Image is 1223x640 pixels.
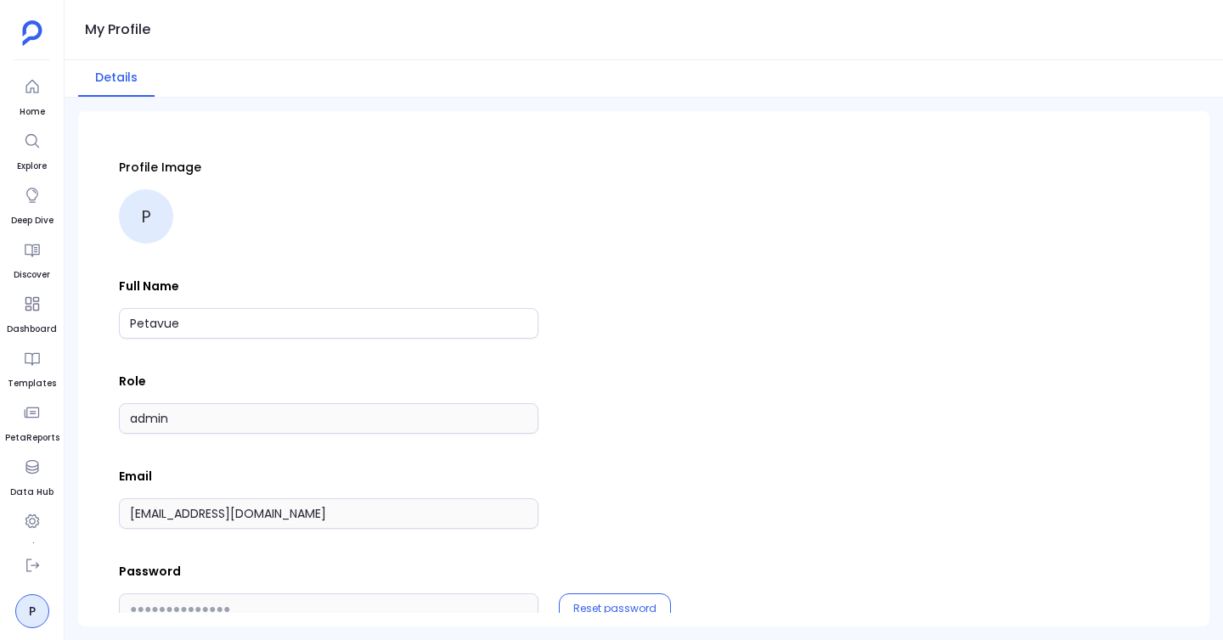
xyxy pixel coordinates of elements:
[7,323,57,336] span: Dashboard
[119,189,173,244] div: P
[11,180,54,227] a: Deep Dive
[119,278,1169,295] p: Full Name
[119,498,538,529] input: Email
[573,602,657,615] button: Reset password
[119,468,1169,485] p: Email
[119,159,1169,176] p: Profile Image
[119,593,538,624] input: ●●●●●●●●●●●●●●
[17,126,48,173] a: Explore
[14,234,50,282] a: Discover
[11,214,54,227] span: Deep Dive
[14,268,50,282] span: Discover
[8,377,56,390] span: Templates
[78,60,155,97] button: Details
[119,373,1169,390] p: Role
[10,486,54,499] span: Data Hub
[119,403,538,434] input: Role
[10,452,54,499] a: Data Hub
[13,506,52,553] a: Settings
[17,160,48,173] span: Explore
[22,20,42,46] img: petavue logo
[85,18,150,42] h1: My Profile
[119,308,538,339] input: Full Name
[15,594,49,628] a: P
[5,431,59,445] span: PetaReports
[7,289,57,336] a: Dashboard
[17,71,48,119] a: Home
[119,563,1169,580] p: Password
[17,105,48,119] span: Home
[5,397,59,445] a: PetaReports
[13,540,52,553] span: Settings
[8,343,56,390] a: Templates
